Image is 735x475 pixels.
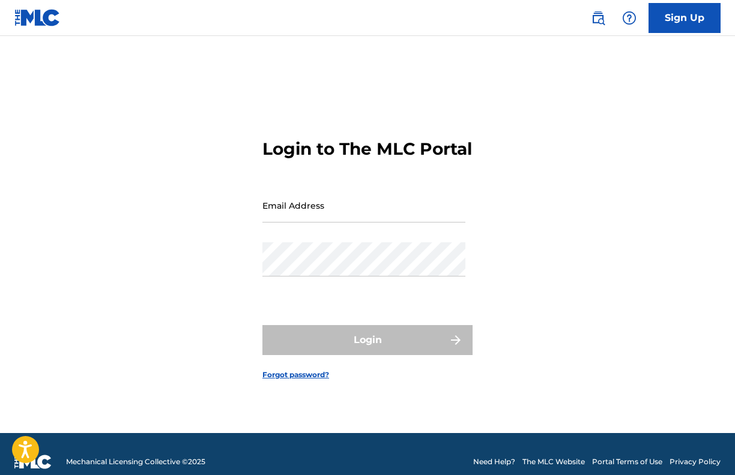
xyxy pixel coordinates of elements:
[670,456,721,467] a: Privacy Policy
[262,139,472,160] h3: Login to The MLC Portal
[262,369,329,380] a: Forgot password?
[649,3,721,33] a: Sign Up
[622,11,637,25] img: help
[617,6,641,30] div: Help
[522,456,585,467] a: The MLC Website
[592,456,662,467] a: Portal Terms of Use
[14,9,61,26] img: MLC Logo
[473,456,515,467] a: Need Help?
[586,6,610,30] a: Public Search
[14,455,52,469] img: logo
[66,456,205,467] span: Mechanical Licensing Collective © 2025
[591,11,605,25] img: search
